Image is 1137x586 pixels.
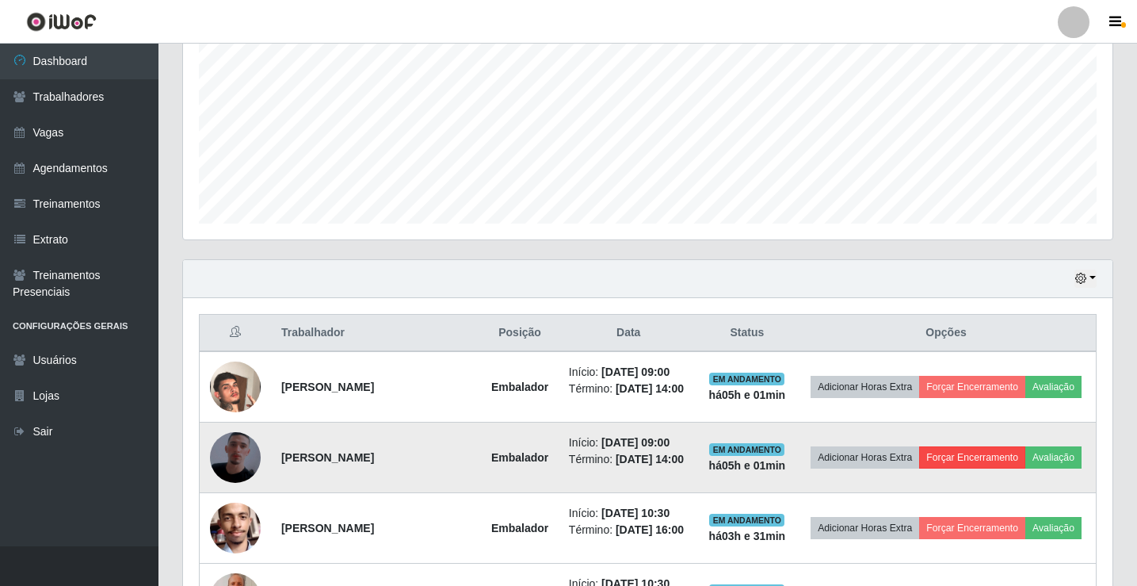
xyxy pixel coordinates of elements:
button: Adicionar Horas Extra [811,446,919,469]
th: Data [559,315,698,352]
strong: há 05 h e 01 min [709,459,786,472]
button: Adicionar Horas Extra [811,517,919,539]
button: Forçar Encerramento [919,376,1025,398]
time: [DATE] 09:00 [601,436,670,449]
button: Avaliação [1025,517,1082,539]
th: Trabalhador [272,315,480,352]
button: Avaliação [1025,376,1082,398]
strong: [PERSON_NAME] [281,522,374,534]
strong: Embalador [491,522,548,534]
strong: há 05 h e 01 min [709,389,786,401]
li: Início: [569,435,689,451]
time: [DATE] 09:00 [601,366,670,378]
strong: [PERSON_NAME] [281,381,374,393]
strong: Embalador [491,451,548,464]
span: EM ANDAMENTO [709,443,784,456]
th: Opções [796,315,1096,352]
button: Avaliação [1025,446,1082,469]
img: 1726002463138.jpeg [210,342,261,432]
time: [DATE] 14:00 [616,382,684,395]
time: [DATE] 16:00 [616,523,684,536]
span: EM ANDAMENTO [709,373,784,385]
span: EM ANDAMENTO [709,514,784,527]
img: 1754597201428.jpeg [210,412,261,503]
strong: Embalador [491,381,548,393]
time: [DATE] 10:30 [601,507,670,519]
li: Término: [569,381,689,397]
li: Início: [569,505,689,522]
time: [DATE] 14:00 [616,453,684,465]
strong: há 03 h e 31 min [709,530,786,542]
th: Posição [480,315,559,352]
li: Término: [569,522,689,538]
li: Término: [569,451,689,468]
button: Forçar Encerramento [919,517,1025,539]
li: Início: [569,364,689,381]
button: Adicionar Horas Extra [811,376,919,398]
strong: [PERSON_NAME] [281,451,374,464]
th: Status [698,315,796,352]
img: 1672321349967.jpeg [210,494,261,561]
img: CoreUI Logo [26,12,97,32]
button: Forçar Encerramento [919,446,1025,469]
